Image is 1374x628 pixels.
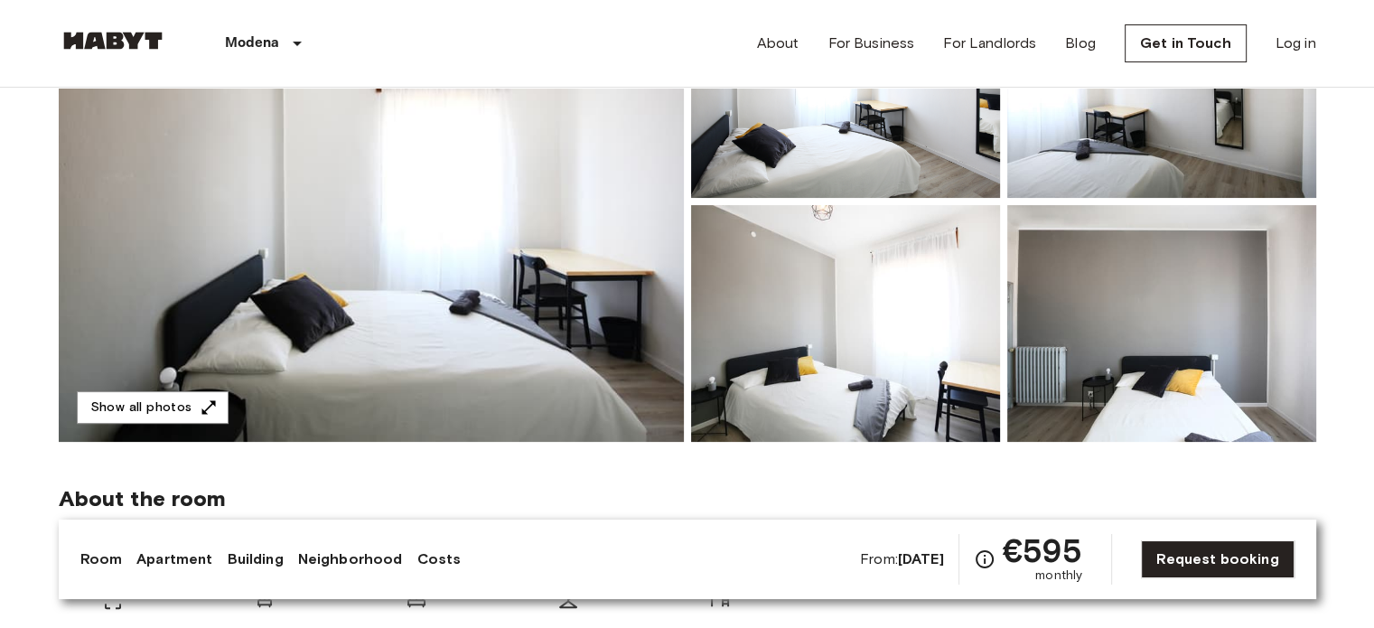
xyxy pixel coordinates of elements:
[1125,24,1247,62] a: Get in Touch
[225,33,280,54] p: Modena
[136,548,212,570] a: Apartment
[227,548,283,570] a: Building
[416,548,461,570] a: Costs
[1007,205,1316,442] img: Picture of unit IT-22-001-019-03H
[1003,534,1083,567] span: €595
[1141,540,1294,578] a: Request booking
[860,549,944,569] span: From:
[80,548,123,570] a: Room
[59,32,167,50] img: Habyt
[757,33,799,54] a: About
[1065,33,1096,54] a: Blog
[59,485,1316,512] span: About the room
[827,33,914,54] a: For Business
[1035,567,1082,585] span: monthly
[943,33,1036,54] a: For Landlords
[77,391,229,425] button: Show all photos
[298,548,403,570] a: Neighborhood
[974,548,995,570] svg: Check cost overview for full price breakdown. Please note that discounts apply to new joiners onl...
[691,205,1000,442] img: Picture of unit IT-22-001-019-03H
[898,550,944,567] b: [DATE]
[1276,33,1316,54] a: Log in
